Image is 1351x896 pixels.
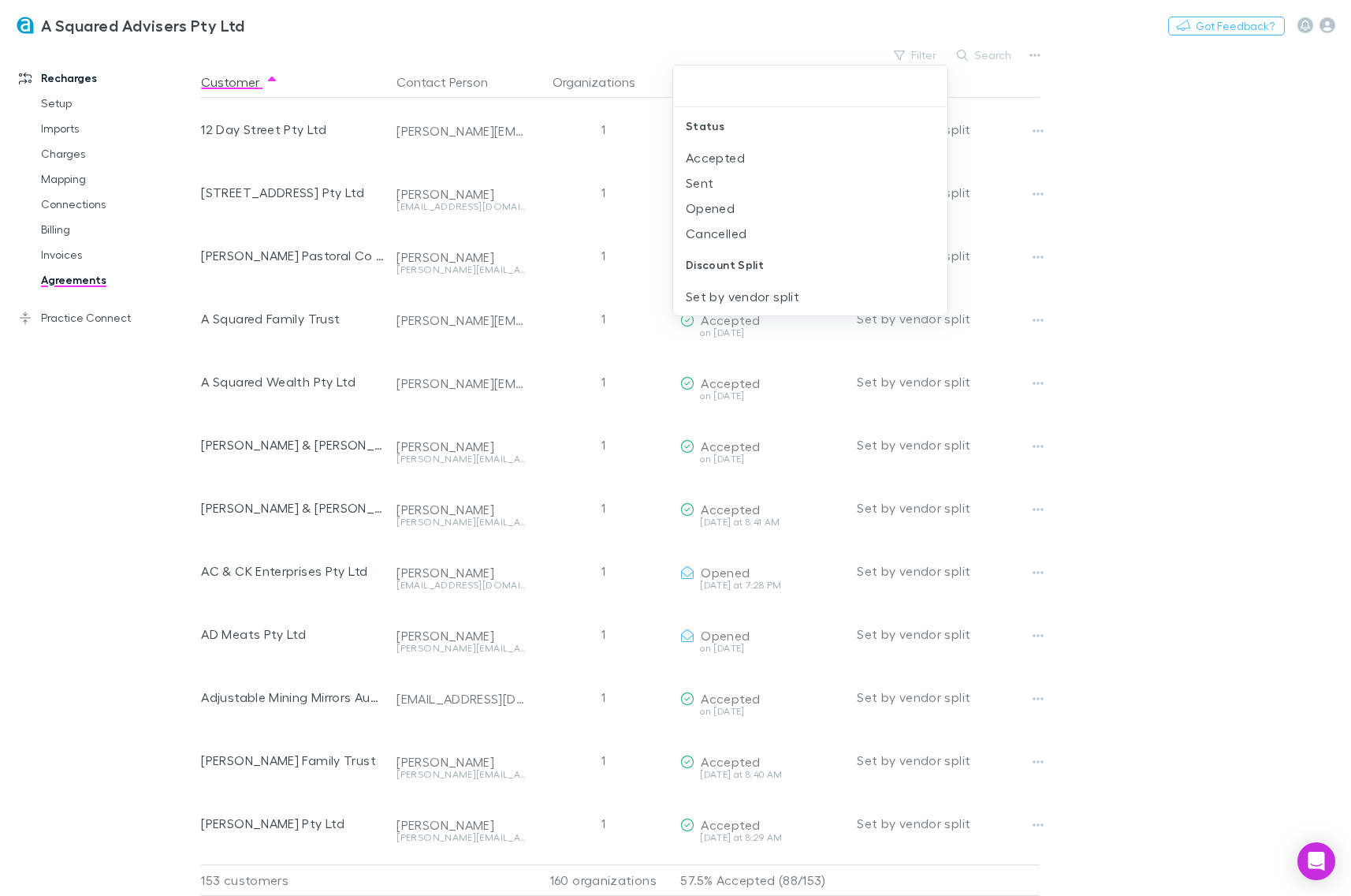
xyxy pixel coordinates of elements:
div: Discount Split [673,246,947,284]
li: Accepted [673,145,947,170]
li: Opened [673,196,947,221]
div: Open Intercom Messenger [1297,842,1335,880]
div: Status [673,107,947,145]
li: Cancelled [673,221,947,246]
li: Sent [673,170,947,196]
li: Set by vendor split [673,284,947,309]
